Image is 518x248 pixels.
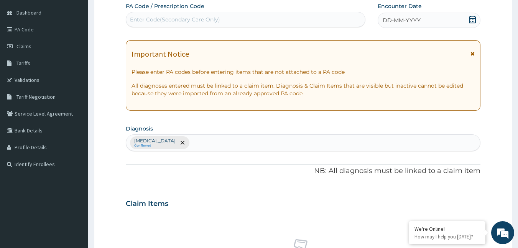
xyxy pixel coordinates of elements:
[126,4,144,22] div: Minimize live chat window
[126,166,481,176] p: NB: All diagnosis must be linked to a claim item
[40,43,129,53] div: Chat with us now
[126,125,153,132] label: Diagnosis
[132,50,189,58] h1: Important Notice
[383,16,421,24] span: DD-MM-YYYY
[16,93,56,100] span: Tariff Negotiation
[126,200,168,208] h3: Claim Items
[414,233,480,240] p: How may I help you today?
[132,82,475,97] p: All diagnoses entered must be linked to a claim item. Diagnosis & Claim Items that are visible bu...
[16,60,30,67] span: Tariffs
[126,2,204,10] label: PA Code / Prescription Code
[14,38,31,57] img: d_794563401_company_1708531726252_794563401
[378,2,422,10] label: Encounter Date
[44,75,106,152] span: We're online!
[132,68,475,76] p: Please enter PA codes before entering items that are not attached to a PA code
[16,43,31,50] span: Claims
[16,9,41,16] span: Dashboard
[4,166,146,193] textarea: Type your message and hit 'Enter'
[130,16,220,23] div: Enter Code(Secondary Care Only)
[414,225,480,232] div: We're Online!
